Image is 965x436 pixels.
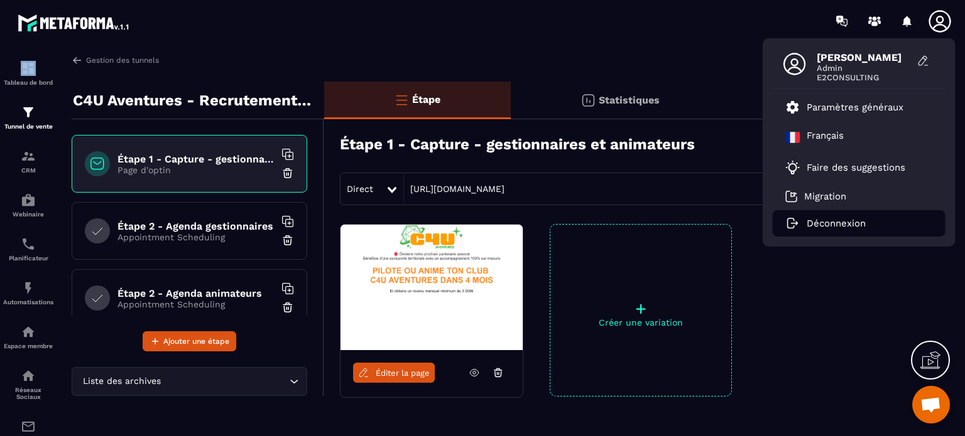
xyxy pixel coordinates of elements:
a: formationformationTunnel de vente [3,95,53,139]
h6: Étape 1 - Capture - gestionnaires et animateurs [117,153,275,165]
a: Ouvrir le chat [912,386,950,423]
img: automations [21,280,36,295]
a: schedulerschedulerPlanificateur [3,227,53,271]
img: scheduler [21,237,36,252]
img: image [341,225,523,350]
img: automations [21,193,36,208]
p: Faire des suggestions [807,162,905,173]
p: Paramètres généraux [807,102,903,113]
p: Étape [412,93,440,105]
a: [URL][DOMAIN_NAME] [404,184,504,194]
p: Déconnexion [807,218,866,229]
button: Ajouter une étape [143,331,236,351]
img: email [21,419,36,434]
p: Page d'optin [117,165,275,175]
a: Gestion des tunnels [72,55,159,66]
p: Réseaux Sociaux [3,386,53,400]
a: automationsautomationsWebinaire [3,183,53,227]
span: Ajouter une étape [163,335,229,348]
p: Statistiques [599,94,660,106]
span: Direct [347,184,373,194]
a: automationsautomationsEspace membre [3,315,53,359]
img: bars-o.4a397970.svg [394,92,409,107]
div: Search for option [72,367,307,396]
h3: Étape 1 - Capture - gestionnaires et animateurs [340,136,695,153]
a: formationformationCRM [3,139,53,183]
img: automations [21,324,36,339]
p: + [550,300,731,317]
a: social-networksocial-networkRéseaux Sociaux [3,359,53,410]
p: Migration [804,191,846,202]
img: trash [281,301,294,314]
span: [PERSON_NAME] [817,51,911,63]
h6: Étape 2 - Agenda animateurs [117,287,275,299]
span: Liste des archives [80,375,163,388]
a: Migration [785,190,846,203]
p: Tunnel de vente [3,123,53,130]
p: Français [807,130,844,145]
img: social-network [21,368,36,383]
img: trash [281,234,294,247]
img: trash [281,167,294,179]
span: Admin [817,63,911,73]
a: automationsautomationsAutomatisations [3,271,53,315]
p: Créer une variation [550,317,731,327]
img: formation [21,149,36,164]
p: Webinaire [3,211,53,218]
p: Automatisations [3,299,53,306]
p: Tableau de bord [3,79,53,86]
p: C4U Aventures - Recrutement Gestionnaires [73,88,315,113]
p: Appointment Scheduling [117,299,275,309]
a: Paramètres généraux [785,100,903,115]
img: formation [21,105,36,120]
span: Éditer la page [376,368,430,378]
p: Espace membre [3,343,53,349]
p: Appointment Scheduling [117,232,275,242]
span: E2CONSULTING [817,73,911,82]
h6: Étape 2 - Agenda gestionnaires [117,220,275,232]
a: Faire des suggestions [785,160,917,175]
a: formationformationTableau de bord [3,51,53,95]
input: Search for option [163,375,286,388]
p: CRM [3,167,53,174]
img: formation [21,61,36,76]
img: stats.20deebd0.svg [581,93,596,108]
p: Planificateur [3,255,53,262]
img: arrow [72,55,83,66]
a: Éditer la page [353,363,435,383]
img: logo [18,11,131,34]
